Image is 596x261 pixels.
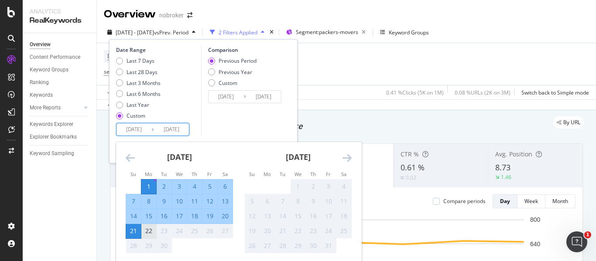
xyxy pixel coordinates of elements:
[291,197,305,206] div: 8
[126,224,141,238] td: Selected as end date. Sunday, September 21, 2025
[336,197,351,206] div: 11
[517,194,545,208] button: Week
[219,29,257,36] div: 2 Filters Applied
[530,216,541,223] text: 800
[126,197,141,206] div: 7
[30,40,51,49] div: Overview
[341,171,346,177] small: Sa
[172,179,187,194] td: Selected. Wednesday, September 3, 2025
[130,171,136,177] small: Su
[202,212,217,220] div: 19
[321,197,336,206] div: 10
[202,224,218,238] td: Not available. Friday, September 26, 2025
[187,224,202,238] td: Not available. Thursday, September 25, 2025
[291,224,306,238] td: Not available. Wednesday, October 22, 2025
[296,28,358,36] span: Segment: packers-movers
[401,150,419,158] span: CTR %
[245,212,260,220] div: 12
[141,224,157,238] td: Choose Monday, September 22, 2025 as your check-out date. It’s available.
[172,224,187,238] td: Not available. Wednesday, September 24, 2025
[104,85,129,99] button: Apply
[291,179,306,194] td: Not available. Wednesday, October 1, 2025
[172,212,187,220] div: 17
[246,91,281,103] input: End Date
[30,40,90,49] a: Overview
[30,78,49,87] div: Ranking
[566,231,587,252] iframe: Intercom live chat
[306,224,321,238] td: Not available. Thursday, October 23, 2025
[116,123,151,136] input: Start Date
[245,224,260,238] td: Not available. Sunday, October 19, 2025
[127,101,149,108] div: Last Year
[30,120,90,129] a: Keywords Explorer
[206,25,268,39] button: 2 Filters Applied
[501,173,511,181] div: 1.46
[157,182,171,191] div: 2
[208,79,257,87] div: Custom
[157,209,172,224] td: Selected. Tuesday, September 16, 2025
[584,231,591,238] span: 1
[291,194,306,209] td: Not available. Wednesday, October 8, 2025
[260,212,275,220] div: 13
[306,227,321,235] div: 23
[145,171,152,177] small: Mo
[260,209,275,224] td: Not available. Monday, October 13, 2025
[154,123,189,136] input: End Date
[141,241,156,250] div: 29
[343,153,352,163] div: Move forward to switch to the next month.
[141,197,156,206] div: 8
[30,91,90,100] a: Keywords
[157,224,172,238] td: Not available. Tuesday, September 23, 2025
[167,152,192,162] strong: [DATE]
[275,209,291,224] td: Not available. Tuesday, October 14, 2025
[218,197,233,206] div: 13
[30,120,73,129] div: Keywords Explorer
[377,25,432,39] button: Keyword Groups
[218,212,233,220] div: 20
[291,241,305,250] div: 29
[286,152,311,162] strong: [DATE]
[275,197,290,206] div: 7
[218,209,233,224] td: Selected. Saturday, September 20, 2025
[157,241,171,250] div: 30
[172,182,187,191] div: 3
[306,238,321,253] td: Not available. Thursday, October 30, 2025
[116,29,154,36] span: [DATE] - [DATE]
[321,179,336,194] td: Not available. Friday, October 3, 2025
[126,209,141,224] td: Selected. Sunday, September 14, 2025
[306,241,321,250] div: 30
[245,194,260,209] td: Not available. Sunday, October 5, 2025
[202,209,218,224] td: Selected. Friday, September 19, 2025
[154,29,188,36] span: vs Prev. Period
[306,209,321,224] td: Not available. Thursday, October 16, 2025
[30,91,53,100] div: Keywords
[202,182,217,191] div: 5
[116,79,161,87] div: Last 3 Months
[401,176,404,179] img: Equal
[141,238,157,253] td: Not available. Monday, September 29, 2025
[202,194,218,209] td: Selected. Friday, September 12, 2025
[275,227,290,235] div: 21
[219,68,252,76] div: Previous Year
[141,227,156,235] div: 22
[245,238,260,253] td: Not available. Sunday, October 26, 2025
[306,212,321,220] div: 16
[306,179,321,194] td: Not available. Thursday, October 2, 2025
[127,79,161,87] div: Last 3 Months
[141,179,157,194] td: Selected as start date. Monday, September 1, 2025
[172,209,187,224] td: Selected. Wednesday, September 17, 2025
[209,91,243,103] input: Start Date
[553,116,584,129] div: legacy label
[127,57,154,64] div: Last 7 Days
[245,209,260,224] td: Not available. Sunday, October 12, 2025
[275,241,290,250] div: 28
[306,194,321,209] td: Not available. Thursday, October 9, 2025
[321,212,336,220] div: 17
[30,149,90,158] a: Keyword Sampling
[245,241,260,250] div: 26
[321,241,336,250] div: 31
[321,227,336,235] div: 24
[530,241,541,247] text: 640
[157,194,172,209] td: Selected. Tuesday, September 9, 2025
[30,132,77,142] div: Explorer Bookmarks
